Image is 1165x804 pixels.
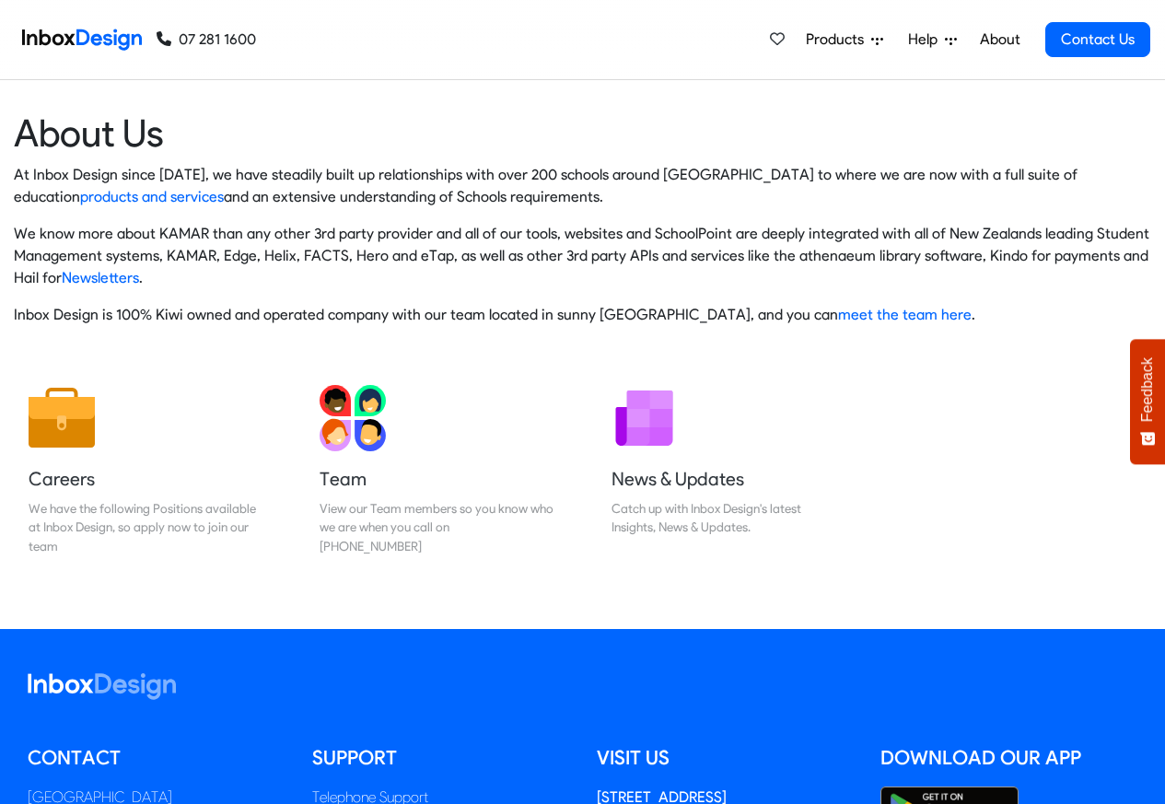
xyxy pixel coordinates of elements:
h5: Careers [29,466,262,492]
div: We have the following Positions available at Inbox Design, so apply now to join our team [29,499,262,555]
img: 2022_01_13_icon_job.svg [29,385,95,451]
a: Careers We have the following Positions available at Inbox Design, so apply now to join our team [14,370,277,570]
div: Catch up with Inbox Design's latest Insights, News & Updates. [612,499,845,537]
a: 07 281 1600 [157,29,256,51]
img: logo_inboxdesign_white.svg [28,673,176,700]
a: meet the team here [838,306,972,323]
h5: Contact [28,744,285,772]
a: products and services [80,188,224,205]
p: At Inbox Design since [DATE], we have steadily built up relationships with over 200 schools aroun... [14,164,1151,208]
a: Newsletters [62,269,139,286]
a: Team View our Team members so you know who we are when you call on [PHONE_NUMBER] [305,370,568,570]
span: Products [806,29,871,51]
h5: Download our App [880,744,1137,772]
heading: About Us [14,110,1151,157]
a: About [974,21,1025,58]
a: News & Updates Catch up with Inbox Design's latest Insights, News & Updates. [597,370,860,570]
a: Contact Us [1045,22,1150,57]
p: Inbox Design is 100% Kiwi owned and operated company with our team located in sunny [GEOGRAPHIC_D... [14,304,1151,326]
span: Help [908,29,945,51]
h5: News & Updates [612,466,845,492]
span: Feedback [1139,357,1156,422]
a: Help [901,21,964,58]
h5: Support [312,744,569,772]
h5: Team [320,466,553,492]
a: Products [798,21,891,58]
img: 2022_01_12_icon_newsletter.svg [612,385,678,451]
div: View our Team members so you know who we are when you call on [PHONE_NUMBER] [320,499,553,555]
button: Feedback - Show survey [1130,339,1165,464]
p: We know more about KAMAR than any other 3rd party provider and all of our tools, websites and Sch... [14,223,1151,289]
h5: Visit us [597,744,854,772]
img: 2022_01_13_icon_team.svg [320,385,386,451]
